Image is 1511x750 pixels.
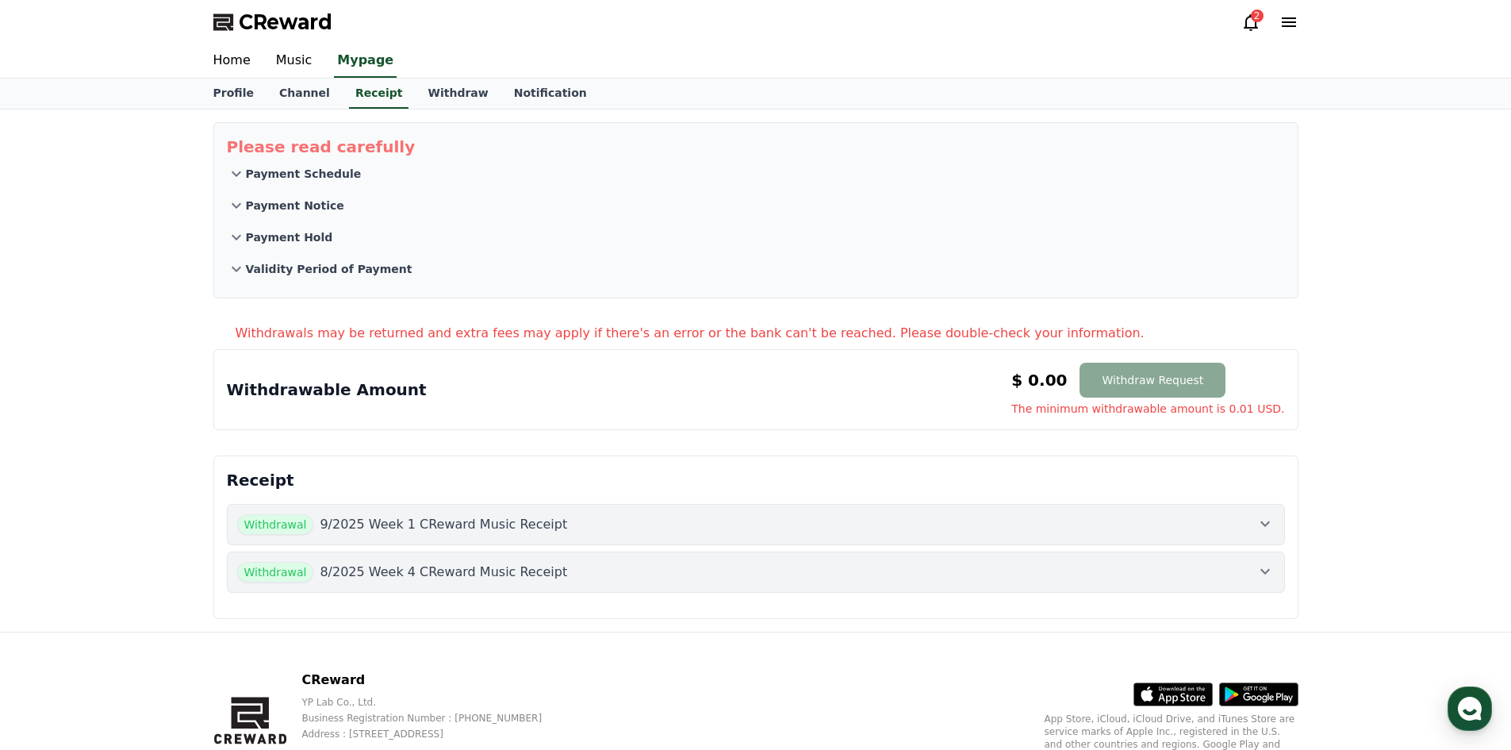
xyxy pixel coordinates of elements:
a: Mypage [334,44,397,78]
a: CReward [213,10,332,35]
p: Withdrawable Amount [227,379,427,401]
span: Home [40,527,68,540]
button: Payment Notice [227,190,1285,221]
a: Messages [105,503,205,543]
button: Withdrawal 8/2025 Week 4 CReward Music Receipt [227,552,1285,593]
span: Settings [235,527,274,540]
p: 8/2025 Week 4 CReward Music Receipt [320,563,567,582]
span: Withdrawal [237,514,314,535]
button: Withdrawal 9/2025 Week 1 CReward Music Receipt [227,504,1285,545]
p: CReward [301,671,567,690]
a: Music [263,44,325,78]
p: Payment Hold [246,229,333,245]
p: 9/2025 Week 1 CReward Music Receipt [320,515,567,534]
p: Payment Schedule [246,166,362,182]
span: The minimum withdrawable amount is 0.01 USD. [1011,401,1284,417]
button: Validity Period of Payment [227,253,1285,285]
a: Notification [501,79,600,109]
button: Withdraw Request [1080,363,1225,398]
p: $ 0.00 [1011,369,1067,391]
a: Profile [201,79,267,109]
button: Payment Schedule [227,158,1285,190]
p: Payment Notice [246,198,344,213]
button: Payment Hold [227,221,1285,253]
p: Business Registration Number : [PHONE_NUMBER] [301,712,567,725]
p: Address : [STREET_ADDRESS] [301,728,567,740]
p: YP Lab Co., Ltd. [301,696,567,709]
a: Home [201,44,263,78]
a: Withdraw [415,79,500,109]
a: Settings [205,503,305,543]
a: 2 [1241,13,1260,32]
a: Channel [267,79,343,109]
p: Withdrawals may be returned and extra fees may apply if there's an error or the bank can't be rea... [236,324,1298,343]
span: Withdrawal [237,562,314,583]
span: CReward [239,10,332,35]
p: Please read carefully [227,136,1285,158]
a: Receipt [349,79,409,109]
div: 2 [1251,10,1264,22]
p: Validity Period of Payment [246,261,412,277]
a: Home [5,503,105,543]
span: Messages [132,528,178,540]
p: Receipt [227,469,1285,491]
